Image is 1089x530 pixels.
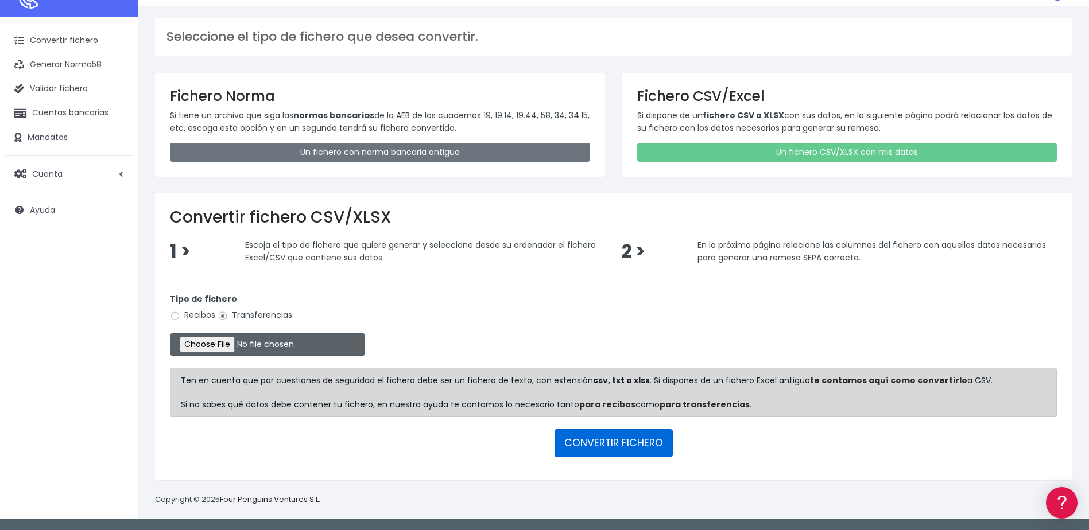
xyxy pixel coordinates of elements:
[11,98,218,115] a: Información general
[293,110,374,121] strong: normas bancarias
[32,167,63,179] span: Cuenta
[6,29,132,53] a: Convertir fichero
[155,494,322,506] p: Copyright © 2025 .
[218,309,292,321] label: Transferencias
[637,143,1057,162] a: Un fichero CSV/XLSX con mis datos
[11,181,218,198] a: Videotutoriales
[6,126,132,150] a: Mandatos
[697,239,1046,263] span: En la próxima página relacione las columnas del fichero con aquellos datos necesarios para genera...
[555,429,673,457] button: CONVERTIR FICHERO
[637,88,1057,104] h3: Fichero CSV/Excel
[170,293,237,305] strong: Tipo de fichero
[11,145,218,163] a: Formatos
[11,275,218,286] div: Programadores
[579,399,635,410] a: para recibos
[6,77,132,101] a: Validar fichero
[170,143,590,162] a: Un fichero con norma bancaria antiguo
[11,198,218,216] a: Perfiles de empresas
[11,80,218,91] div: Información general
[6,162,132,186] a: Cuenta
[170,88,590,104] h3: Fichero Norma
[810,375,967,386] a: te contamos aquí como convertirlo
[6,198,132,222] a: Ayuda
[11,293,218,311] a: API
[11,163,218,181] a: Problemas habituales
[660,399,750,410] a: para transferencias
[245,239,596,263] span: Escoja el tipo de fichero que quiere generar y seleccione desde su ordenador el fichero Excel/CSV...
[170,208,1057,227] h2: Convertir fichero CSV/XLSX
[11,246,218,264] a: General
[170,368,1057,417] div: Ten en cuenta que por cuestiones de seguridad el fichero debe ser un fichero de texto, con extens...
[11,127,218,138] div: Convertir ficheros
[170,109,590,135] p: Si tiene un archivo que siga las de la AEB de los cuadernos 19, 19.14, 19.44, 58, 34, 34.15, etc....
[622,239,645,264] span: 2 >
[170,239,191,264] span: 1 >
[11,307,218,327] button: Contáctanos
[170,309,215,321] label: Recibos
[637,109,1057,135] p: Si dispone de un con sus datos, en la siguiente página podrá relacionar los datos de su fichero c...
[6,101,132,125] a: Cuentas bancarias
[166,29,1060,44] h3: Seleccione el tipo de fichero que desea convertir.
[6,53,132,77] a: Generar Norma58
[158,330,221,341] a: POWERED BY ENCHANT
[11,228,218,239] div: Facturación
[30,204,55,216] span: Ayuda
[593,375,650,386] strong: csv, txt o xlsx
[703,110,784,121] strong: fichero CSV o XLSX
[220,494,320,505] a: Four Penguins Ventures S.L.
